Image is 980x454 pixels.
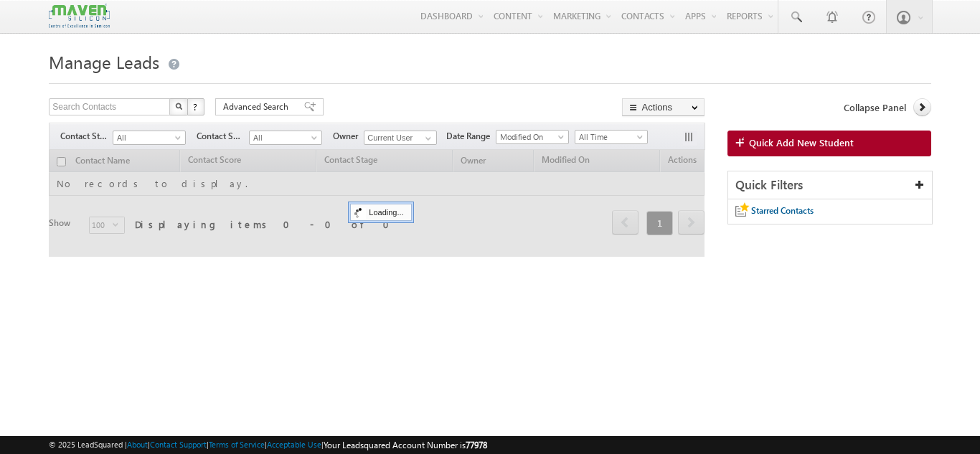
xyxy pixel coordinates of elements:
[466,440,487,450] span: 77978
[150,440,207,449] a: Contact Support
[267,440,321,449] a: Acceptable Use
[446,130,496,143] span: Date Range
[418,131,435,146] a: Show All Items
[60,130,113,143] span: Contact Stage
[496,130,569,144] a: Modified On
[575,131,644,143] span: All Time
[496,131,565,143] span: Modified On
[250,131,318,144] span: All
[350,204,411,221] div: Loading...
[364,131,437,145] input: Type to Search
[175,103,182,110] img: Search
[49,50,159,73] span: Manage Leads
[575,130,648,144] a: All Time
[113,131,186,145] a: All
[209,440,265,449] a: Terms of Service
[49,438,487,452] span: © 2025 LeadSquared | | | | |
[728,171,932,199] div: Quick Filters
[197,130,249,143] span: Contact Source
[751,205,814,216] span: Starred Contacts
[333,130,364,143] span: Owner
[127,440,148,449] a: About
[844,101,906,114] span: Collapse Panel
[223,100,293,113] span: Advanced Search
[727,131,931,156] a: Quick Add New Student
[324,440,487,450] span: Your Leadsquared Account Number is
[749,136,854,149] span: Quick Add New Student
[622,98,705,116] button: Actions
[187,98,204,115] button: ?
[113,131,182,144] span: All
[249,131,322,145] a: All
[193,100,199,113] span: ?
[49,4,109,29] img: Custom Logo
